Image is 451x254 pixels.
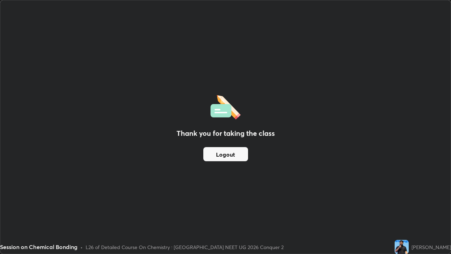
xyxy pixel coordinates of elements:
[395,240,409,254] img: 923bd58323b842618b613ca619627065.jpg
[80,243,83,251] div: •
[177,128,275,139] h2: Thank you for taking the class
[86,243,284,251] div: L26 of Detailed Course On Chemistry : [GEOGRAPHIC_DATA] NEET UG 2026 Conquer 2
[412,243,451,251] div: [PERSON_NAME]
[203,147,248,161] button: Logout
[210,93,241,120] img: offlineFeedback.1438e8b3.svg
